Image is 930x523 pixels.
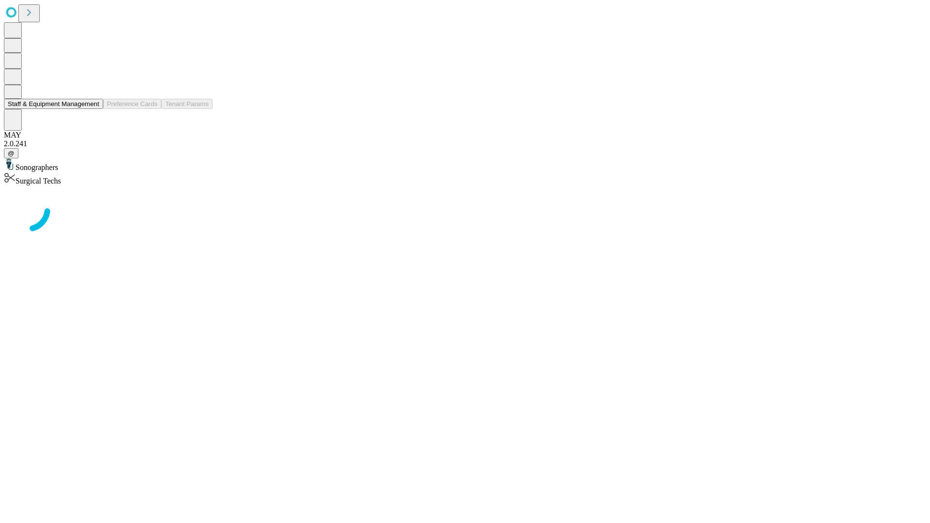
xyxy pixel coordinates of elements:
[8,150,15,157] span: @
[4,131,926,139] div: MAY
[103,99,161,109] button: Preference Cards
[4,148,18,158] button: @
[4,172,926,185] div: Surgical Techs
[4,139,926,148] div: 2.0.241
[4,99,103,109] button: Staff & Equipment Management
[161,99,213,109] button: Tenant Params
[4,158,926,172] div: Sonographers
